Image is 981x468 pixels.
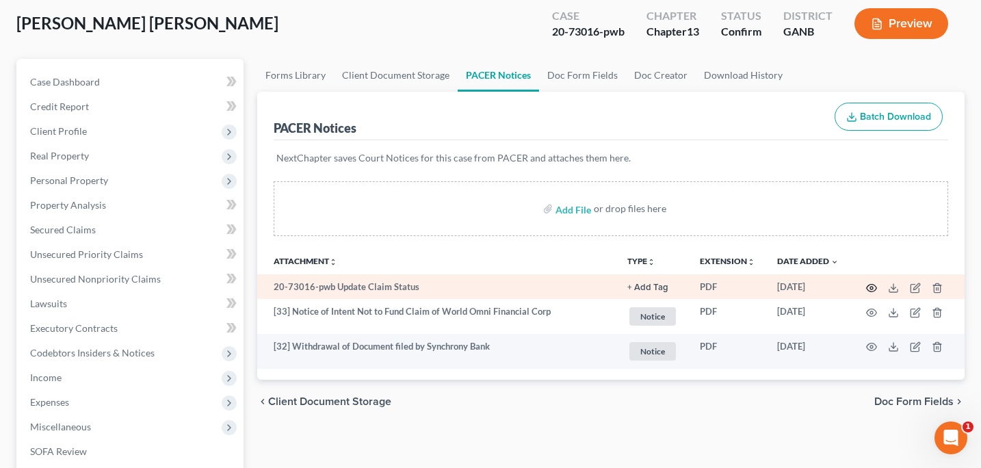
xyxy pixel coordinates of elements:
a: Executory Contracts [19,316,244,341]
a: Doc Form Fields [539,59,626,92]
td: [32] Withdrawal of Document filed by Synchrony Bank [257,334,617,369]
td: [DATE] [766,334,850,369]
a: Date Added expand_more [777,256,839,266]
button: chevron_left Client Document Storage [257,396,391,407]
span: Income [30,372,62,383]
span: Client Profile [30,125,87,137]
i: unfold_more [747,258,755,266]
span: 13 [687,25,699,38]
a: PACER Notices [458,59,539,92]
span: Doc Form Fields [874,396,954,407]
span: Secured Claims [30,224,96,235]
a: Unsecured Nonpriority Claims [19,267,244,291]
a: Attachmentunfold_more [274,256,337,266]
span: Batch Download [860,111,931,122]
a: Lawsuits [19,291,244,316]
span: Codebtors Insiders & Notices [30,347,155,359]
a: Download History [696,59,791,92]
span: Expenses [30,396,69,408]
a: Unsecured Priority Claims [19,242,244,267]
a: Forms Library [257,59,334,92]
a: Doc Creator [626,59,696,92]
td: PDF [689,274,766,299]
span: Executory Contracts [30,322,118,334]
span: Unsecured Nonpriority Claims [30,273,161,285]
span: Case Dashboard [30,76,100,88]
span: Notice [629,307,676,326]
i: unfold_more [647,258,655,266]
button: Doc Form Fields chevron_right [874,396,965,407]
iframe: Intercom live chat [934,421,967,454]
i: chevron_left [257,396,268,407]
a: Notice [627,305,678,328]
span: Property Analysis [30,199,106,211]
span: 1 [963,421,973,432]
span: Real Property [30,150,89,161]
i: chevron_right [954,396,965,407]
span: Credit Report [30,101,89,112]
div: Case [552,8,625,24]
span: SOFA Review [30,445,87,457]
td: 20-73016-pwb Update Claim Status [257,274,617,299]
a: Case Dashboard [19,70,244,94]
span: Lawsuits [30,298,67,309]
span: Notice [629,342,676,361]
div: Confirm [721,24,761,40]
span: Client Document Storage [268,396,391,407]
i: unfold_more [329,258,337,266]
span: Miscellaneous [30,421,91,432]
div: Chapter [646,24,699,40]
div: Status [721,8,761,24]
button: + Add Tag [627,283,668,292]
td: PDF [689,334,766,369]
a: Extensionunfold_more [700,256,755,266]
div: 20-73016-pwb [552,24,625,40]
button: Batch Download [835,103,943,131]
span: [PERSON_NAME] [PERSON_NAME] [16,13,278,33]
div: or drop files here [594,202,666,216]
span: Personal Property [30,174,108,186]
a: Secured Claims [19,218,244,242]
span: Unsecured Priority Claims [30,248,143,260]
div: GANB [783,24,833,40]
button: TYPEunfold_more [627,257,655,266]
div: District [783,8,833,24]
a: + Add Tag [627,281,678,294]
div: PACER Notices [274,120,356,136]
td: PDF [689,299,766,334]
a: SOFA Review [19,439,244,464]
a: Property Analysis [19,193,244,218]
a: Client Document Storage [334,59,458,92]
td: [DATE] [766,274,850,299]
div: Chapter [646,8,699,24]
a: Credit Report [19,94,244,119]
i: expand_more [830,258,839,266]
p: NextChapter saves Court Notices for this case from PACER and attaches them here. [276,151,946,165]
td: [33] Notice of Intent Not to Fund Claim of World Omni Financial Corp [257,299,617,334]
a: Notice [627,340,678,363]
button: Preview [854,8,948,39]
td: [DATE] [766,299,850,334]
